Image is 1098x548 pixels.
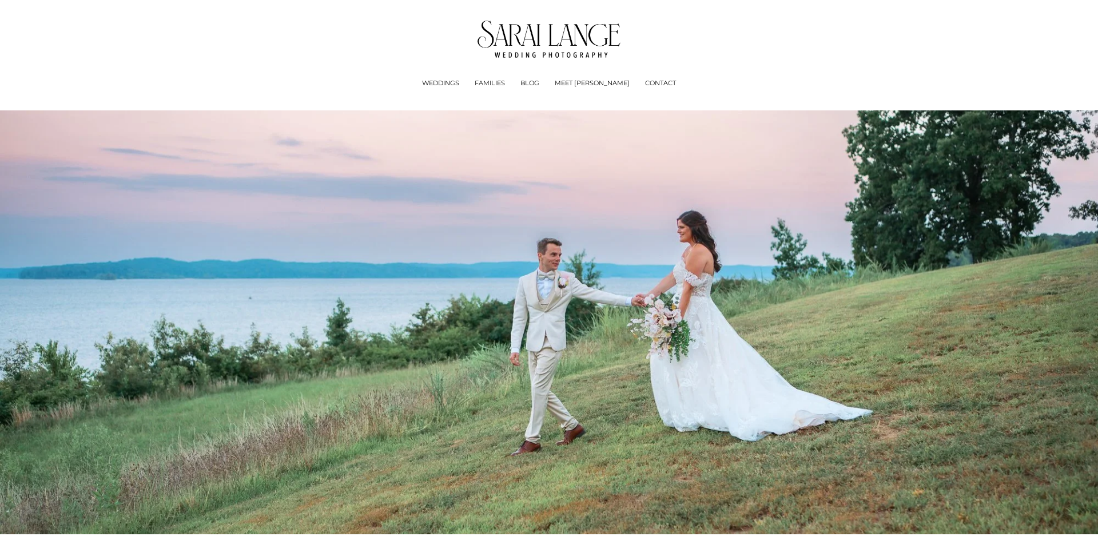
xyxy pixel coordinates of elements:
[520,78,539,89] a: BLOG
[422,78,459,89] span: WEDDINGS
[475,78,505,89] a: FAMILIES
[478,21,621,58] img: Tennessee Wedding Photographer - Sarai Lange Photography
[555,78,630,89] a: MEET [PERSON_NAME]
[422,78,459,89] a: folder dropdown
[645,78,676,89] a: CONTACT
